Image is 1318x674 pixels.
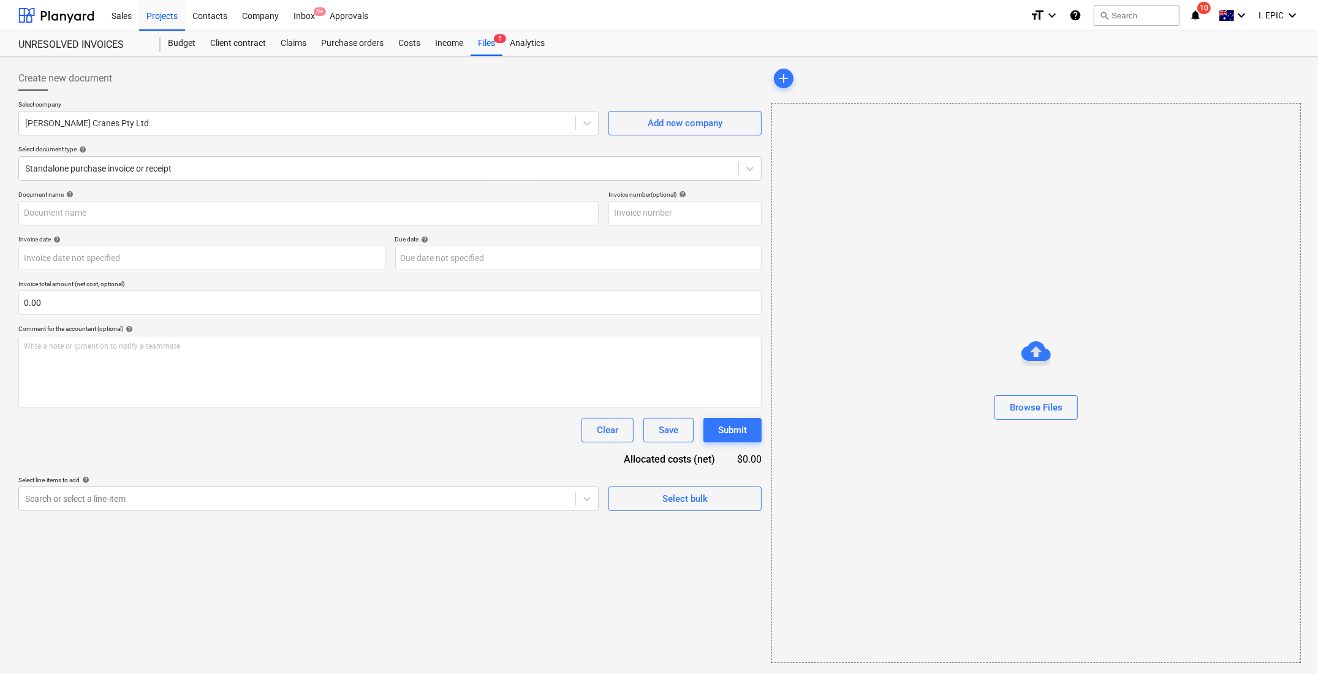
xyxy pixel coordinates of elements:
[608,487,762,511] button: Select bulk
[18,39,146,51] div: UNRESOLVED INVOICES
[18,235,385,243] div: Invoice date
[771,103,1301,663] div: Browse Files
[597,422,618,438] div: Clear
[676,191,686,198] span: help
[648,115,722,131] div: Add new company
[18,145,762,153] div: Select document type
[776,71,791,86] span: add
[18,280,762,290] p: Invoice total amount (net cost, optional)
[51,236,61,243] span: help
[1234,8,1249,23] i: keyboard_arrow_down
[1069,8,1081,23] i: Knowledge base
[18,201,599,225] input: Document name
[123,325,133,333] span: help
[18,191,599,199] div: Document name
[994,395,1078,420] button: Browse Files
[395,235,762,243] div: Due date
[203,31,273,56] a: Client contract
[643,418,694,442] button: Save
[77,146,86,153] span: help
[428,31,471,56] a: Income
[735,452,762,466] div: $0.00
[18,476,599,484] div: Select line-items to add
[662,491,708,507] div: Select bulk
[1010,399,1062,415] div: Browse Files
[608,201,762,225] input: Invoice number
[1099,10,1109,20] span: search
[273,31,314,56] a: Claims
[703,418,762,442] button: Submit
[1285,8,1300,23] i: keyboard_arrow_down
[1045,8,1059,23] i: keyboard_arrow_down
[18,100,599,111] p: Select company
[161,31,203,56] a: Budget
[18,246,385,270] input: Invoice date not specified
[1030,8,1045,23] i: format_size
[718,422,747,438] div: Submit
[64,191,74,198] span: help
[471,31,502,56] div: Files
[581,418,634,442] button: Clear
[1257,615,1318,674] iframe: Chat Widget
[419,236,429,243] span: help
[1189,8,1202,23] i: notifications
[18,325,762,333] div: Comment for the accountant (optional)
[659,422,678,438] div: Save
[314,31,391,56] a: Purchase orders
[608,111,762,135] button: Add new company
[391,31,428,56] a: Costs
[1259,10,1284,20] span: I. EPIC
[80,476,89,483] span: help
[1197,2,1211,14] span: 10
[494,34,506,43] span: 5
[18,71,112,86] span: Create new document
[395,246,762,270] input: Due date not specified
[471,31,502,56] a: Files5
[608,191,762,199] div: Invoice number (optional)
[314,7,326,16] span: 9+
[18,290,762,315] input: Invoice total amount (net cost, optional)
[602,452,735,466] div: Allocated costs (net)
[1094,5,1180,26] button: Search
[502,31,552,56] a: Analytics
